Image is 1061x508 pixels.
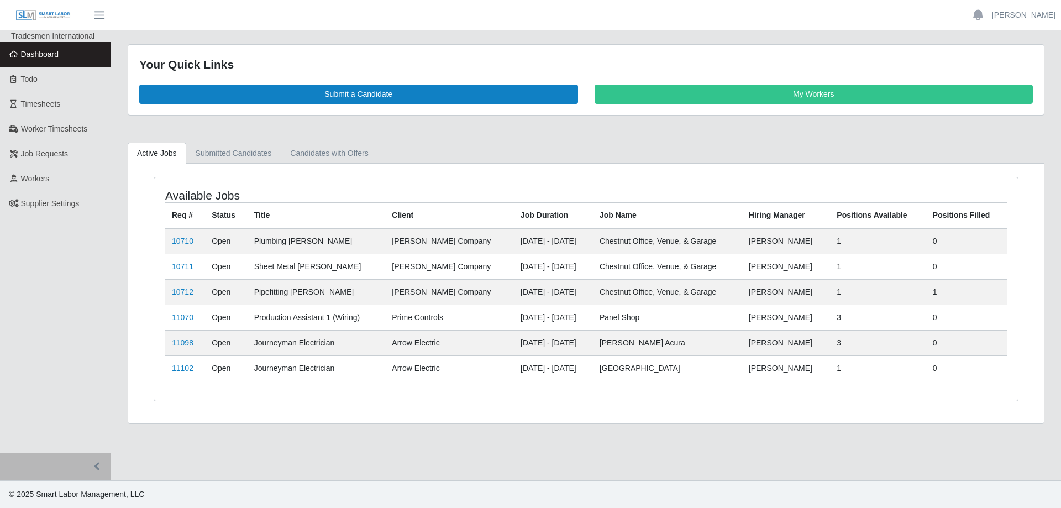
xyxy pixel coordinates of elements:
[742,254,831,279] td: [PERSON_NAME]
[172,262,193,271] a: 10711
[205,330,248,355] td: Open
[385,202,514,228] th: Client
[514,355,593,381] td: [DATE] - [DATE]
[926,355,1007,381] td: 0
[992,9,1055,21] a: [PERSON_NAME]
[830,228,926,254] td: 1
[593,305,742,330] td: Panel Shop
[514,202,593,228] th: Job Duration
[205,355,248,381] td: Open
[139,56,1033,74] div: Your Quick Links
[926,254,1007,279] td: 0
[514,279,593,305] td: [DATE] - [DATE]
[385,330,514,355] td: Arrow Electric
[21,149,69,158] span: Job Requests
[593,228,742,254] td: Chestnut Office, Venue, & Garage
[128,143,186,164] a: Active Jobs
[385,228,514,254] td: [PERSON_NAME] Company
[742,305,831,330] td: [PERSON_NAME]
[742,330,831,355] td: [PERSON_NAME]
[172,287,193,296] a: 10712
[385,305,514,330] td: Prime Controls
[830,305,926,330] td: 3
[514,228,593,254] td: [DATE] - [DATE]
[165,202,205,228] th: Req #
[248,228,386,254] td: Plumbing [PERSON_NAME]
[11,32,94,40] span: Tradesmen International
[21,75,38,83] span: Todo
[514,330,593,355] td: [DATE] - [DATE]
[248,202,386,228] th: Title
[248,305,386,330] td: Production Assistant 1 (Wiring)
[742,202,831,228] th: Hiring Manager
[926,228,1007,254] td: 0
[742,228,831,254] td: [PERSON_NAME]
[21,99,61,108] span: Timesheets
[830,254,926,279] td: 1
[593,279,742,305] td: Chestnut Office, Venue, & Garage
[385,355,514,381] td: Arrow Electric
[514,254,593,279] td: [DATE] - [DATE]
[248,355,386,381] td: Journeyman Electrician
[21,124,87,133] span: Worker Timesheets
[172,338,193,347] a: 11098
[139,85,578,104] a: Submit a Candidate
[21,50,59,59] span: Dashboard
[385,279,514,305] td: [PERSON_NAME] Company
[926,202,1007,228] th: Positions Filled
[205,254,248,279] td: Open
[593,254,742,279] td: Chestnut Office, Venue, & Garage
[830,279,926,305] td: 1
[385,254,514,279] td: [PERSON_NAME] Company
[593,355,742,381] td: [GEOGRAPHIC_DATA]
[926,305,1007,330] td: 0
[593,330,742,355] td: [PERSON_NAME] Acura
[926,330,1007,355] td: 0
[172,237,193,245] a: 10710
[830,355,926,381] td: 1
[248,254,386,279] td: Sheet Metal [PERSON_NAME]
[172,364,193,373] a: 11102
[514,305,593,330] td: [DATE] - [DATE]
[205,228,248,254] td: Open
[9,490,144,499] span: © 2025 Smart Labor Management, LLC
[830,330,926,355] td: 3
[205,202,248,228] th: Status
[281,143,377,164] a: Candidates with Offers
[595,85,1033,104] a: My Workers
[172,313,193,322] a: 11070
[742,355,831,381] td: [PERSON_NAME]
[21,199,80,208] span: Supplier Settings
[830,202,926,228] th: Positions Available
[248,279,386,305] td: Pipefitting [PERSON_NAME]
[205,305,248,330] td: Open
[593,202,742,228] th: Job Name
[21,174,50,183] span: Workers
[186,143,281,164] a: Submitted Candidates
[15,9,71,22] img: SLM Logo
[248,330,386,355] td: Journeyman Electrician
[205,279,248,305] td: Open
[742,279,831,305] td: [PERSON_NAME]
[165,188,506,202] h4: Available Jobs
[926,279,1007,305] td: 1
